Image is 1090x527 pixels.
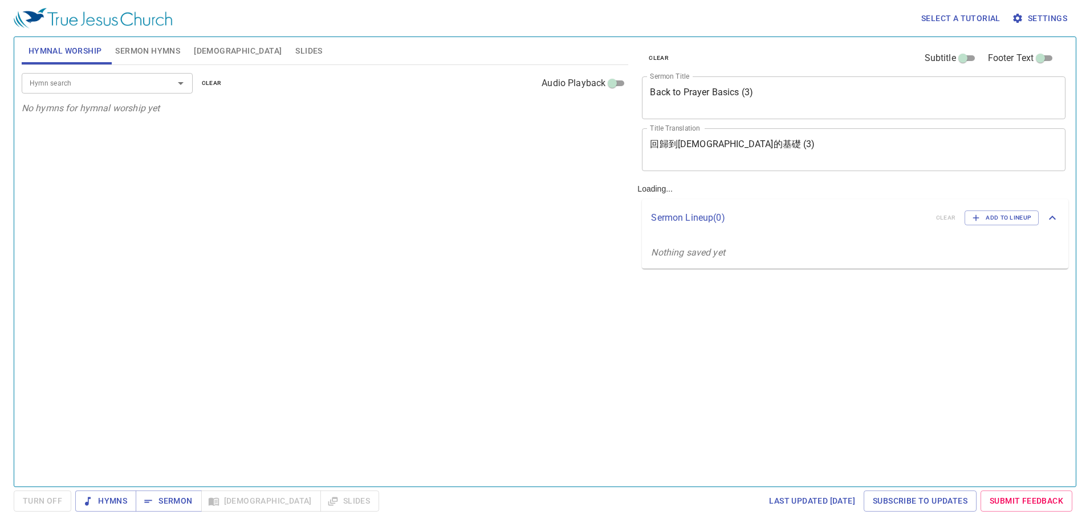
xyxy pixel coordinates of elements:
[115,44,180,58] span: Sermon Hymns
[650,87,1058,108] textarea: Back to Prayer Basics (3)
[202,78,222,88] span: clear
[173,75,189,91] button: Open
[195,76,229,90] button: clear
[295,44,322,58] span: Slides
[633,33,1073,482] div: Loading...
[764,490,860,512] a: Last updated [DATE]
[651,247,725,258] i: Nothing saved yet
[84,494,127,508] span: Hymns
[925,51,956,65] span: Subtitle
[642,199,1068,237] div: Sermon Lineup(0)clearAdd to Lineup
[145,494,192,508] span: Sermon
[642,51,676,65] button: clear
[921,11,1000,26] span: Select a tutorial
[990,494,1063,508] span: Submit Feedback
[651,211,926,225] p: Sermon Lineup ( 0 )
[1010,8,1072,29] button: Settings
[873,494,967,508] span: Subscribe to Updates
[649,53,669,63] span: clear
[972,213,1031,223] span: Add to Lineup
[1014,11,1067,26] span: Settings
[864,490,977,512] a: Subscribe to Updates
[136,490,201,512] button: Sermon
[194,44,282,58] span: [DEMOGRAPHIC_DATA]
[650,139,1058,160] textarea: 回歸到[DEMOGRAPHIC_DATA]的基礎 (3)
[75,490,136,512] button: Hymns
[988,51,1034,65] span: Footer Text
[769,494,855,508] span: Last updated [DATE]
[965,210,1039,225] button: Add to Lineup
[14,8,172,29] img: True Jesus Church
[22,103,160,113] i: No hymns for hymnal worship yet
[917,8,1005,29] button: Select a tutorial
[29,44,102,58] span: Hymnal Worship
[981,490,1072,512] a: Submit Feedback
[542,76,605,90] span: Audio Playback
